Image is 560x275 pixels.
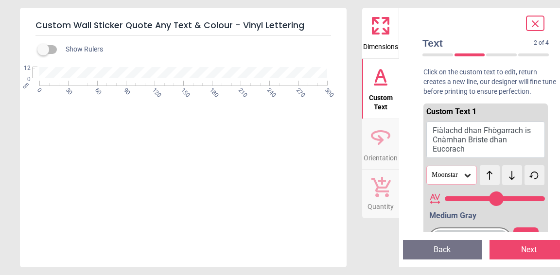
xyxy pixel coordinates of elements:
button: Fiàlachd dhan Fhògarrach is Cnàmhan Briste dhan Eucorach [426,121,545,158]
span: Text [422,36,534,50]
span: Custom Text [363,88,398,112]
div: Medium Gray [429,210,545,221]
p: Click on the custom text to edit, return creates a new line, our designer will fine tune before p... [415,68,557,96]
h5: Custom Wall Sticker Quote Any Text & Colour - Vinyl Lettering [35,16,331,36]
button: Dimensions [362,8,399,58]
span: Quantity [367,197,394,212]
span: 2 of 4 [534,39,549,47]
button: Orientation [362,119,399,170]
div: Moonstar [431,171,463,179]
button: Quantity [362,170,399,218]
span: Dimensions [363,37,398,52]
div: Show Rulers [43,44,347,55]
span: 12 [12,64,31,72]
div: Edit [513,227,539,255]
span: 0 [12,75,31,84]
span: Custom Text 1 [426,107,476,116]
button: Back [403,240,482,259]
button: Custom Text [362,59,399,119]
span: Orientation [364,149,398,163]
